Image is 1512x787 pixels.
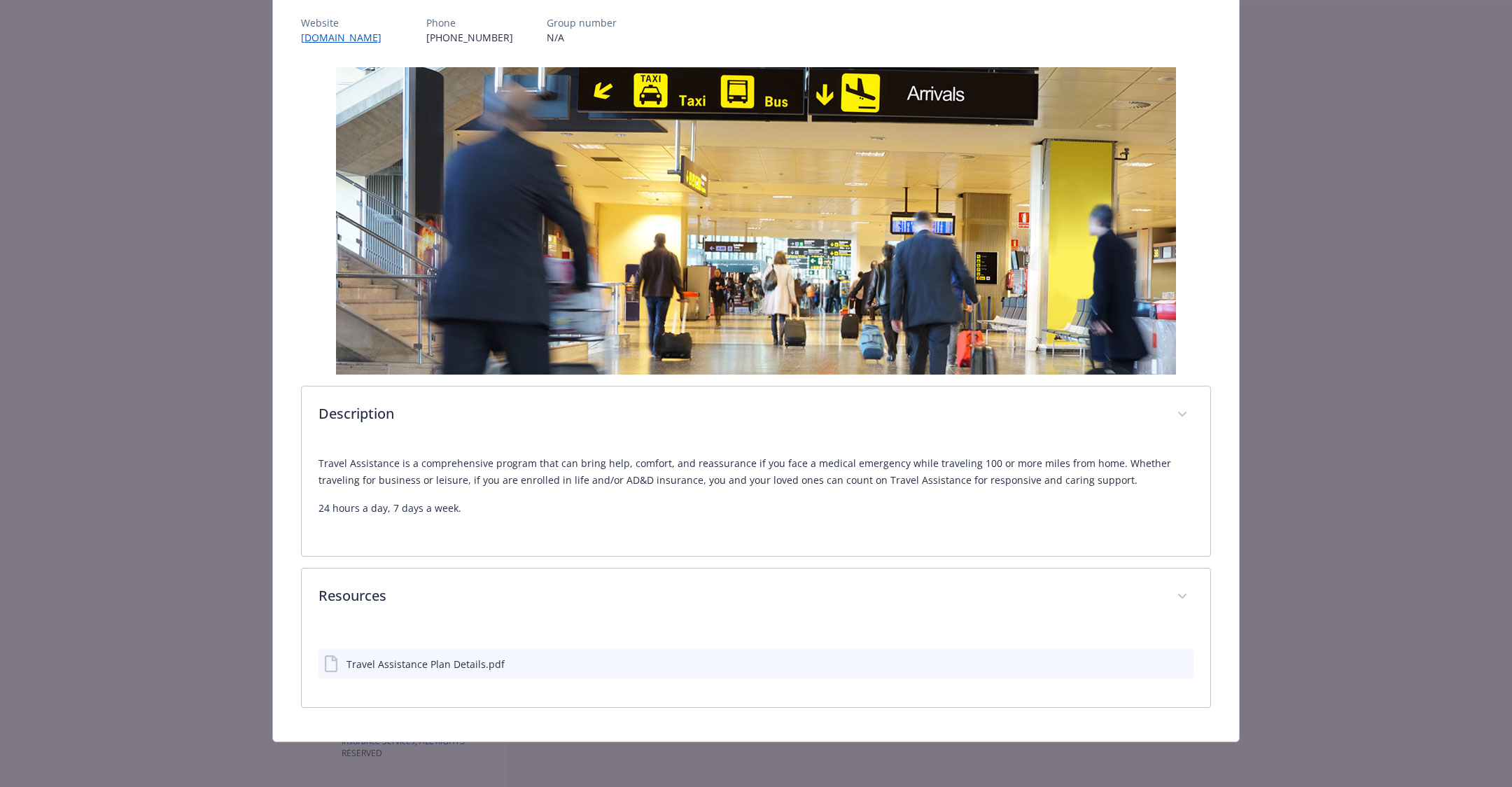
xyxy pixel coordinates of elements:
[318,403,1160,424] p: Description
[336,67,1176,375] img: banner
[547,30,617,45] p: N/A
[318,585,1160,606] p: Resources
[302,386,1210,444] div: Description
[318,455,1193,489] p: Travel Assistance is a comprehensive program that can bring help, comfort, and reassurance if you...
[301,15,393,30] p: Website
[426,30,513,45] p: [PHONE_NUMBER]
[1153,657,1164,671] button: download file
[301,31,393,44] a: [DOMAIN_NAME]
[426,15,513,30] p: Phone
[302,626,1210,707] div: Resources
[318,500,1193,517] p: 24 hours a day, 7 days a week.
[547,15,617,30] p: Group number
[1175,657,1188,671] button: preview file
[302,569,1210,626] div: Resources
[346,657,505,671] div: Travel Assistance Plan Details.pdf
[302,444,1210,556] div: Description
